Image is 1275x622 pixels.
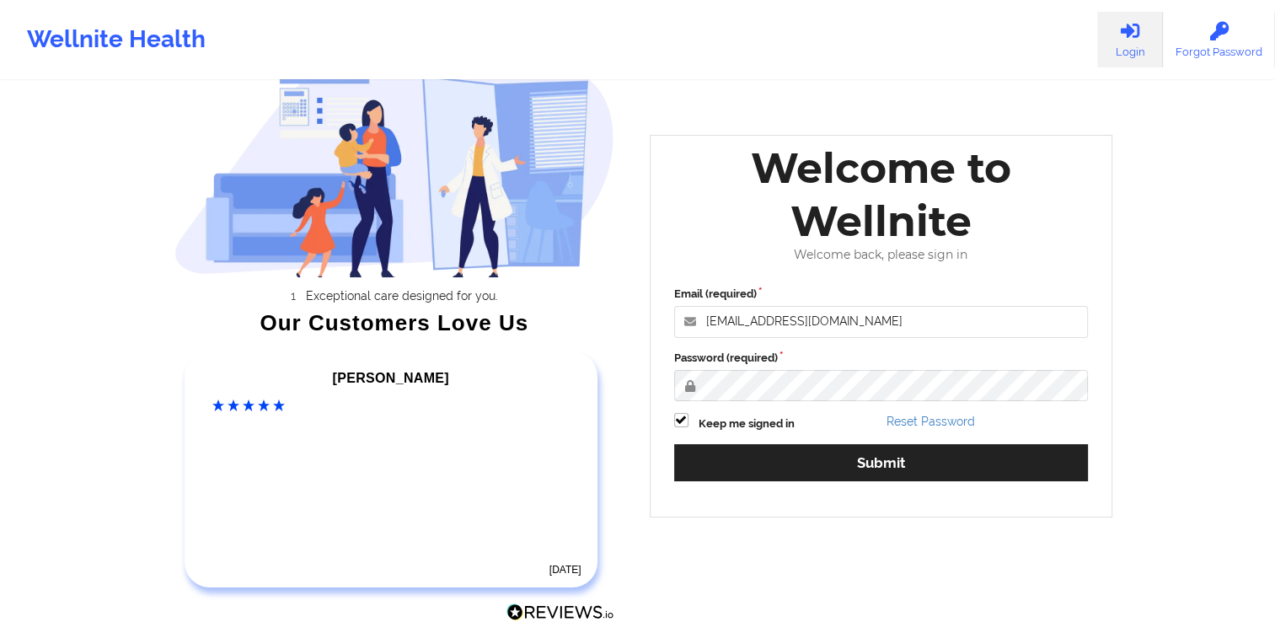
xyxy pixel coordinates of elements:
a: Forgot Password [1163,12,1275,67]
div: Welcome back, please sign in [662,248,1101,262]
li: Exceptional care designed for you. [190,289,614,303]
div: Our Customers Love Us [174,314,614,331]
a: Reset Password [887,415,975,428]
label: Email (required) [674,286,1089,303]
a: Login [1097,12,1163,67]
time: [DATE] [549,564,581,576]
img: Reviews.io Logo [506,603,614,621]
img: wellnite-auth-hero_200.c722682e.png [174,39,614,277]
input: Email address [674,306,1089,338]
button: Submit [674,444,1089,480]
label: Keep me signed in [699,416,795,432]
label: Password (required) [674,350,1089,367]
div: Welcome to Wellnite [662,142,1101,248]
span: [PERSON_NAME] [333,371,449,385]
